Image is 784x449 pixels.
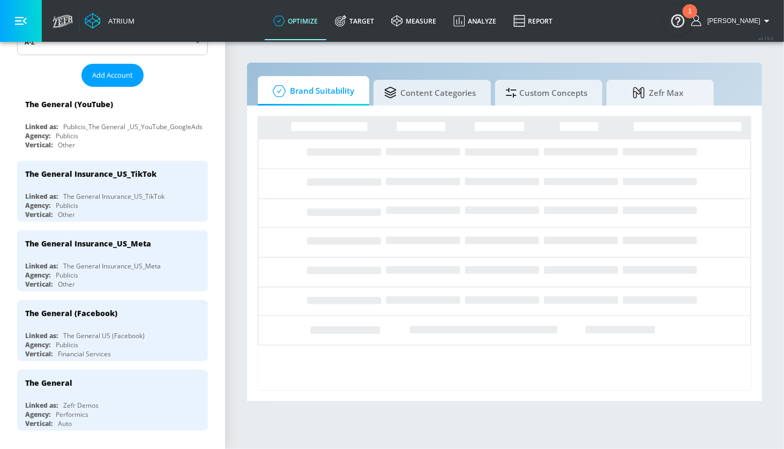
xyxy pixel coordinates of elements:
[56,340,78,349] div: Publicis
[25,419,53,428] div: Vertical:
[56,131,78,140] div: Publicis
[688,11,692,25] div: 1
[17,161,208,222] div: The General Insurance_US_TikTokLinked as:The General Insurance_US_TikTokAgency:PublicisVertical:O...
[25,378,72,388] div: The General
[25,261,58,271] div: Linked as:
[104,16,135,26] div: Atrium
[17,300,208,361] div: The General (Facebook)Linked as:The General US (Facebook)Agency:PublicisVertical:Financial Services
[63,192,165,201] div: The General Insurance_US_TikTok
[25,280,53,289] div: Vertical:
[663,5,693,35] button: Open Resource Center, 1 new notification
[17,91,208,152] div: The General (YouTube)Linked as:Publicis_The General _US_YouTube_GoogleAdsAgency:PublicisVertical:...
[56,410,88,419] div: Performics
[58,280,75,289] div: Other
[56,201,78,210] div: Publicis
[58,419,72,428] div: Auto
[25,210,53,219] div: Vertical:
[25,192,58,201] div: Linked as:
[63,122,203,131] div: Publicis_The General _US_YouTube_GoogleAds
[445,2,505,40] a: Analyze
[25,122,58,131] div: Linked as:
[25,410,50,419] div: Agency:
[383,2,445,40] a: measure
[25,401,58,410] div: Linked as:
[25,131,50,140] div: Agency:
[58,210,75,219] div: Other
[25,340,50,349] div: Agency:
[17,370,208,431] div: The GeneralLinked as:Zefr DemosAgency:PerformicsVertical:Auto
[691,14,773,27] button: [PERSON_NAME]
[506,80,587,106] span: Custom Concepts
[56,271,78,280] div: Publicis
[63,261,161,271] div: The General Insurance_US_Meta
[25,169,156,179] div: The General Insurance_US_TikTok
[268,78,354,104] span: Brand Suitability
[505,2,561,40] a: Report
[703,17,760,25] span: login as: casey.cohen@zefr.com
[25,349,53,358] div: Vertical:
[617,80,699,106] span: Zefr Max
[17,230,208,291] div: The General Insurance_US_MetaLinked as:The General Insurance_US_MetaAgency:PublicisVertical:Other
[63,401,99,410] div: Zefr Demos
[25,331,58,340] div: Linked as:
[81,64,144,87] button: Add Account
[25,308,117,318] div: The General (Facebook)
[63,331,145,340] div: The General US (Facebook)
[25,201,50,210] div: Agency:
[92,69,133,81] span: Add Account
[17,28,208,55] div: A-Z
[265,2,326,40] a: optimize
[58,140,75,149] div: Other
[25,99,113,109] div: The General (YouTube)
[58,349,111,358] div: Financial Services
[758,35,773,41] span: v 4.19.0
[25,238,151,249] div: The General Insurance_US_Meta
[326,2,383,40] a: Target
[384,80,476,106] span: Content Categories
[85,13,135,29] a: Atrium
[25,140,53,149] div: Vertical:
[25,271,50,280] div: Agency:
